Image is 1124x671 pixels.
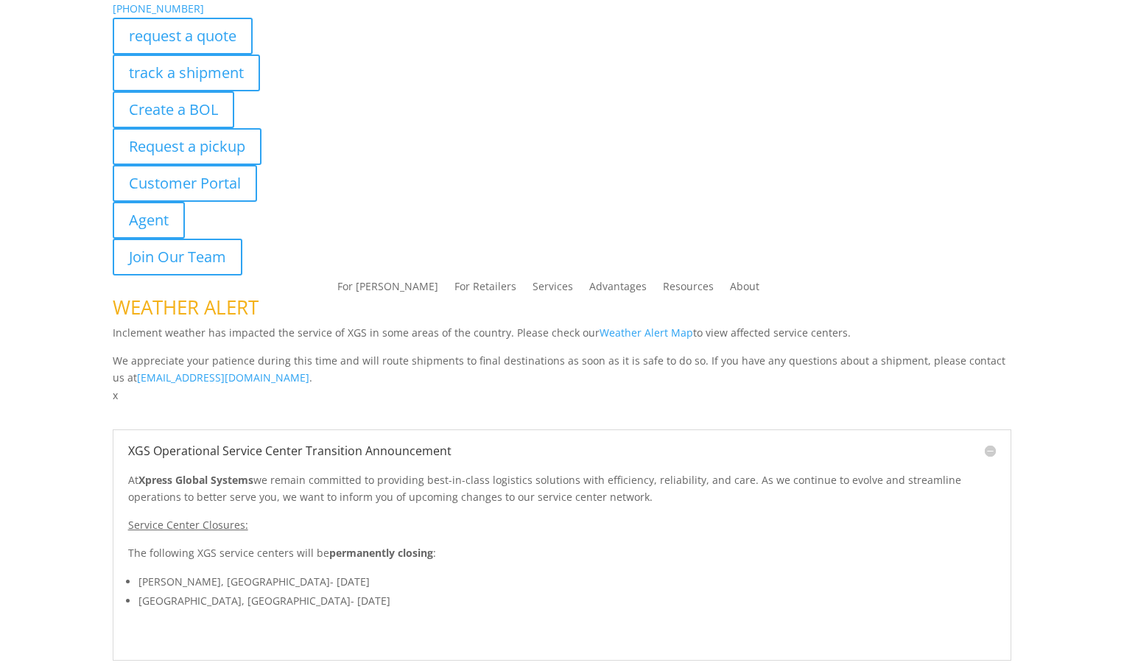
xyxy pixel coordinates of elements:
[128,518,248,532] u: Service Center Closures:
[137,370,309,384] a: [EMAIL_ADDRESS][DOMAIN_NAME]
[113,352,1012,387] p: We appreciate your patience during this time and will route shipments to final destinations as so...
[454,281,516,298] a: For Retailers
[113,239,242,275] a: Join Our Team
[329,546,433,560] strong: permanently closing
[533,281,573,298] a: Services
[113,294,259,320] span: WEATHER ALERT
[113,55,260,91] a: track a shipment
[128,471,997,517] p: At we remain committed to providing best-in-class logistics solutions with efficiency, reliabilit...
[113,18,253,55] a: request a quote
[128,544,997,572] p: The following XGS service centers will be :
[128,445,997,457] h5: XGS Operational Service Center Transition Announcement
[600,326,693,340] a: Weather Alert Map
[113,128,261,165] a: Request a pickup
[730,281,759,298] a: About
[138,473,253,487] strong: Xpress Global Systems
[113,91,234,128] a: Create a BOL
[663,281,714,298] a: Resources
[337,281,438,298] a: For [PERSON_NAME]
[113,202,185,239] a: Agent
[113,387,1012,404] p: x
[138,572,997,591] li: [PERSON_NAME], [GEOGRAPHIC_DATA]- [DATE]
[113,1,204,15] a: [PHONE_NUMBER]
[589,281,647,298] a: Advantages
[113,165,257,202] a: Customer Portal
[113,324,1012,352] p: Inclement weather has impacted the service of XGS in some areas of the country. Please check our ...
[138,591,997,611] li: [GEOGRAPHIC_DATA], [GEOGRAPHIC_DATA]- [DATE]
